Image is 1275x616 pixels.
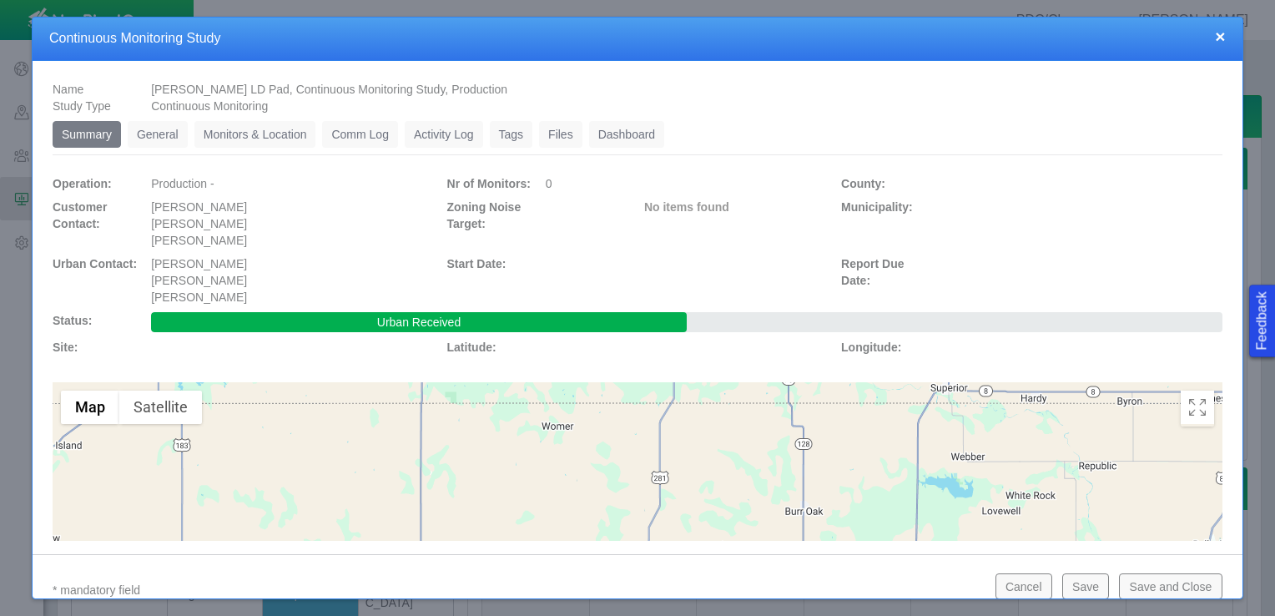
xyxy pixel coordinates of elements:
[128,121,188,148] a: General
[589,121,665,148] a: Dashboard
[151,83,507,96] span: [PERSON_NAME] LD Pad, Continuous Monitoring Study, Production
[447,200,522,230] span: Zoning Noise Target:
[151,217,247,230] span: [PERSON_NAME]
[546,177,552,190] span: 0
[53,121,121,148] a: Summary
[644,199,729,215] label: No items found
[151,99,268,113] span: Continuous Monitoring
[119,391,202,424] button: Show satellite imagery
[841,257,904,287] span: Report Due Date:
[490,121,533,148] a: Tags
[151,257,247,270] span: [PERSON_NAME]
[447,177,531,190] span: Nr of Monitors:
[1119,573,1222,598] button: Save and Close
[1062,573,1109,598] button: Save
[53,99,111,113] span: Study Type
[841,341,901,354] span: Longitude:
[151,177,214,190] span: Production -
[1215,28,1225,45] button: close
[1181,391,1214,424] button: Toggle Fullscreen in browser window
[447,341,496,354] span: Latitude:
[405,121,483,148] a: Activity Log
[53,257,137,270] span: Urban Contact:
[53,83,83,96] span: Name
[447,257,506,270] span: Start Date:
[151,290,247,304] span: [PERSON_NAME]
[151,200,247,214] span: [PERSON_NAME]
[151,312,687,332] div: Urban Received
[53,314,92,327] span: Status:
[53,177,112,190] span: Operation:
[539,121,582,148] a: Files
[841,200,913,214] span: Municipality:
[53,200,107,230] span: Customer Contact:
[53,580,982,601] p: * mandatory field
[322,121,397,148] a: Comm Log
[995,573,1052,598] button: Cancel
[151,274,247,287] span: [PERSON_NAME]
[61,391,119,424] button: Show street map
[53,341,78,354] span: Site:
[151,234,247,247] span: [PERSON_NAME]
[841,177,885,190] span: County:
[194,121,316,148] a: Monitors & Location
[49,30,1226,48] h4: Continuous Monitoring Study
